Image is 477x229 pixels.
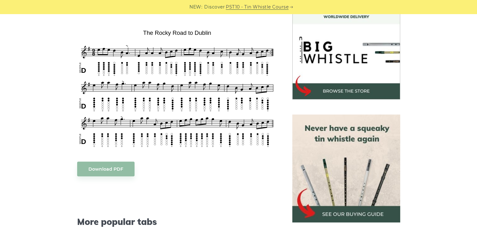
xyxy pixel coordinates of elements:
[77,27,277,149] img: The Rocky Road to Dublin Tin Whistle Tabs & Sheet Music
[77,162,135,176] a: Download PDF
[204,3,225,11] span: Discover
[189,3,202,11] span: NEW:
[292,114,400,222] img: tin whistle buying guide
[77,216,277,227] span: More popular tabs
[226,3,289,11] a: PST10 - Tin Whistle Course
